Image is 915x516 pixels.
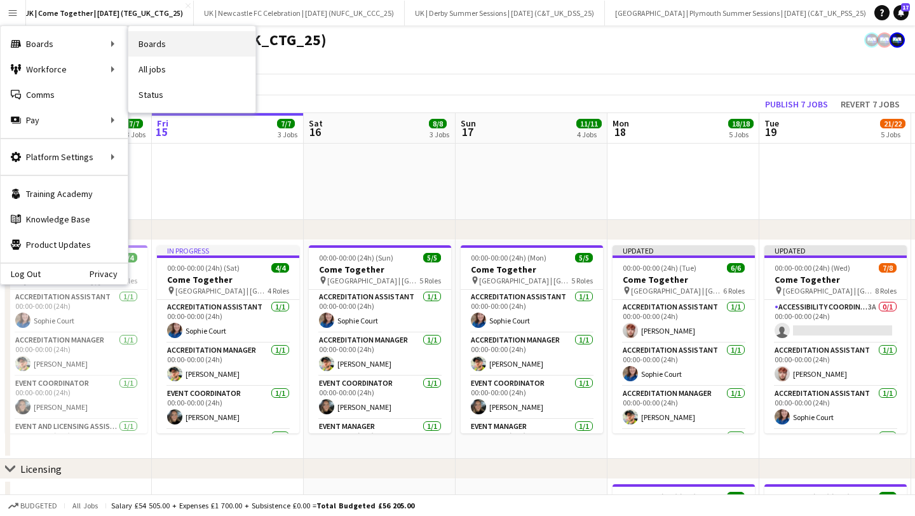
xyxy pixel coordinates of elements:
[729,130,753,139] div: 5 Jobs
[879,263,897,273] span: 7/8
[879,492,897,501] span: 1/1
[613,118,629,129] span: Mon
[611,125,629,139] span: 18
[20,501,57,510] span: Budgeted
[1,269,41,279] a: Log Out
[157,245,299,255] div: In progress
[571,276,593,285] span: 5 Roles
[316,501,414,510] span: Total Budgeted £56 205.00
[864,32,879,48] app-user-avatar: FAB Recruitment
[268,286,289,295] span: 4 Roles
[623,492,696,501] span: 00:00-00:00 (24h) (Tue)
[901,3,910,11] span: 17
[880,119,905,128] span: 21/22
[70,501,100,510] span: All jobs
[764,118,779,129] span: Tue
[5,333,147,376] app-card-role: Accreditation Manager1/100:00-00:00 (24h)[PERSON_NAME]
[764,343,907,386] app-card-role: Accreditation Assistant1/100:00-00:00 (24h)[PERSON_NAME]
[309,333,451,376] app-card-role: Accreditation Manager1/100:00-00:00 (24h)[PERSON_NAME]
[1,232,128,257] a: Product Updates
[764,386,907,430] app-card-role: Accreditation Assistant1/100:00-00:00 (24h)Sophie Court
[128,82,255,107] a: Status
[5,376,147,419] app-card-role: Event Coordinator1/100:00-00:00 (24h)[PERSON_NAME]
[430,130,449,139] div: 3 Jobs
[1,57,128,82] div: Workforce
[157,430,299,473] app-card-role: Event and Licensing Assistant1/1
[762,125,779,139] span: 19
[157,343,299,386] app-card-role: Accreditation Manager1/100:00-00:00 (24h)[PERSON_NAME]
[893,5,909,20] a: 17
[613,386,755,430] app-card-role: Accreditation Manager1/100:00-00:00 (24h)[PERSON_NAME]
[157,386,299,430] app-card-role: Event Coordinator1/100:00-00:00 (24h)[PERSON_NAME]
[890,32,905,48] app-user-avatar: FAB Recruitment
[764,300,907,343] app-card-role: Accessibility Coordinator3A0/100:00-00:00 (24h)
[327,276,419,285] span: [GEOGRAPHIC_DATA] | [GEOGRAPHIC_DATA], [GEOGRAPHIC_DATA]
[157,118,168,129] span: Fri
[1,31,128,57] div: Boards
[309,245,451,433] app-job-card: 00:00-00:00 (24h) (Sun)5/5Come Together [GEOGRAPHIC_DATA] | [GEOGRAPHIC_DATA], [GEOGRAPHIC_DATA]5...
[157,274,299,285] h3: Come Together
[461,290,603,333] app-card-role: Accreditation Assistant1/100:00-00:00 (24h)Sophie Court
[14,1,194,25] button: UK | Come Together | [DATE] (TEG_UK_CTG_25)
[479,276,571,285] span: [GEOGRAPHIC_DATA] | [GEOGRAPHIC_DATA], [GEOGRAPHIC_DATA]
[775,492,850,501] span: 00:00-00:00 (24h) (Wed)
[471,253,546,262] span: 00:00-00:00 (24h) (Mon)
[5,419,147,463] app-card-role: Event and Licensing Assistant1/100:00-00:00 (24h)
[423,253,441,262] span: 5/5
[126,130,146,139] div: 3 Jobs
[319,253,393,262] span: 00:00-00:00 (24h) (Sun)
[461,245,603,433] app-job-card: 00:00-00:00 (24h) (Mon)5/5Come Together [GEOGRAPHIC_DATA] | [GEOGRAPHIC_DATA], [GEOGRAPHIC_DATA]5...
[128,31,255,57] a: Boards
[307,125,323,139] span: 16
[461,118,476,129] span: Sun
[1,207,128,232] a: Knowledge Base
[613,245,755,433] div: Updated00:00-00:00 (24h) (Tue)6/6Come Together [GEOGRAPHIC_DATA] | [GEOGRAPHIC_DATA], [GEOGRAPHIC...
[783,286,875,295] span: [GEOGRAPHIC_DATA] | [GEOGRAPHIC_DATA], [GEOGRAPHIC_DATA]
[6,499,59,513] button: Budgeted
[277,119,295,128] span: 7/7
[881,130,905,139] div: 5 Jobs
[278,130,297,139] div: 3 Jobs
[613,300,755,343] app-card-role: Accreditation Assistant1/100:00-00:00 (24h)[PERSON_NAME]
[613,245,755,255] div: Updated
[157,245,299,433] div: In progress00:00-00:00 (24h) (Sat)4/4Come Together [GEOGRAPHIC_DATA] | [GEOGRAPHIC_DATA], [GEOGRA...
[764,274,907,285] h3: Come Together
[157,300,299,343] app-card-role: Accreditation Assistant1/100:00-00:00 (24h)Sophie Court
[576,119,602,128] span: 11/11
[764,245,907,433] app-job-card: Updated00:00-00:00 (24h) (Wed)7/8Come Together [GEOGRAPHIC_DATA] | [GEOGRAPHIC_DATA], [GEOGRAPHIC...
[760,96,833,112] button: Publish 7 jobs
[5,290,147,333] app-card-role: Accreditation Assistant1/100:00-00:00 (24h)Sophie Court
[175,286,268,295] span: [GEOGRAPHIC_DATA] | [GEOGRAPHIC_DATA], [GEOGRAPHIC_DATA]
[623,263,696,273] span: 00:00-00:00 (24h) (Tue)
[775,263,850,273] span: 00:00-00:00 (24h) (Wed)
[631,286,723,295] span: [GEOGRAPHIC_DATA] | [GEOGRAPHIC_DATA], [GEOGRAPHIC_DATA]
[194,1,405,25] button: UK | Newcastle FC Celebration | [DATE] (NUFC_UK_CCC_25)
[309,376,451,419] app-card-role: Event Coordinator1/100:00-00:00 (24h)[PERSON_NAME]
[613,343,755,386] app-card-role: Accreditation Assistant1/100:00-00:00 (24h)Sophie Court
[877,32,892,48] app-user-avatar: FAB Recruitment
[764,245,907,255] div: Updated
[575,253,593,262] span: 5/5
[1,181,128,207] a: Training Academy
[613,274,755,285] h3: Come Together
[20,463,62,475] div: Licensing
[459,125,476,139] span: 17
[1,144,128,170] div: Platform Settings
[728,119,754,128] span: 18/18
[5,245,147,433] app-job-card: 00:00-00:00 (24h) (Fri)4/4Come Together [GEOGRAPHIC_DATA] | [GEOGRAPHIC_DATA], [GEOGRAPHIC_DATA]4...
[125,119,143,128] span: 7/7
[1,82,128,107] a: Comms
[309,264,451,275] h3: Come Together
[577,130,601,139] div: 4 Jobs
[155,125,168,139] span: 15
[461,376,603,419] app-card-role: Event Coordinator1/100:00-00:00 (24h)[PERSON_NAME]
[90,269,128,279] a: Privacy
[723,286,745,295] span: 6 Roles
[836,96,905,112] button: Revert 7 jobs
[461,264,603,275] h3: Come Together
[111,501,414,510] div: Salary £54 505.00 + Expenses £1 700.00 + Subsistence £0.00 =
